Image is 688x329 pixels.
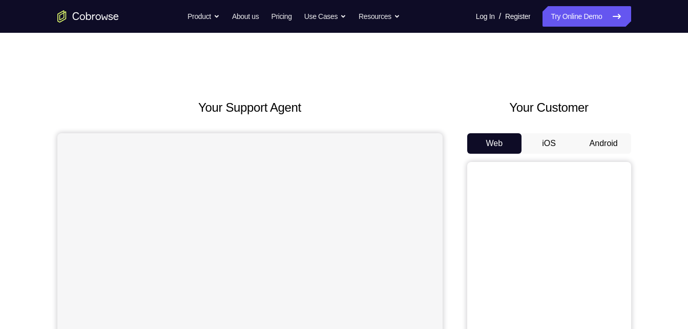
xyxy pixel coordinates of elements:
[522,133,576,154] button: iOS
[232,6,259,27] a: About us
[476,6,495,27] a: Log In
[505,6,530,27] a: Register
[57,10,119,23] a: Go to the home page
[187,6,220,27] button: Product
[57,98,443,117] h2: Your Support Agent
[304,6,346,27] button: Use Cases
[467,133,522,154] button: Web
[543,6,631,27] a: Try Online Demo
[359,6,400,27] button: Resources
[499,10,501,23] span: /
[576,133,631,154] button: Android
[467,98,631,117] h2: Your Customer
[271,6,291,27] a: Pricing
